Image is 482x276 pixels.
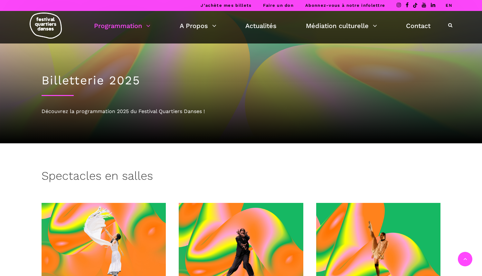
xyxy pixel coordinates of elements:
[406,20,430,31] a: Contact
[306,20,377,31] a: Médiation culturelle
[42,107,441,116] div: Découvrez la programmation 2025 du Festival Quartiers Danses !
[94,20,150,31] a: Programmation
[201,3,251,8] a: J’achète mes billets
[263,3,294,8] a: Faire un don
[30,13,62,39] img: logo-fqd-med
[42,169,153,185] h3: Spectacles en salles
[305,3,385,8] a: Abonnez-vous à notre infolettre
[42,73,441,88] h1: Billetterie 2025
[446,3,452,8] a: EN
[245,20,277,31] a: Actualités
[180,20,216,31] a: A Propos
